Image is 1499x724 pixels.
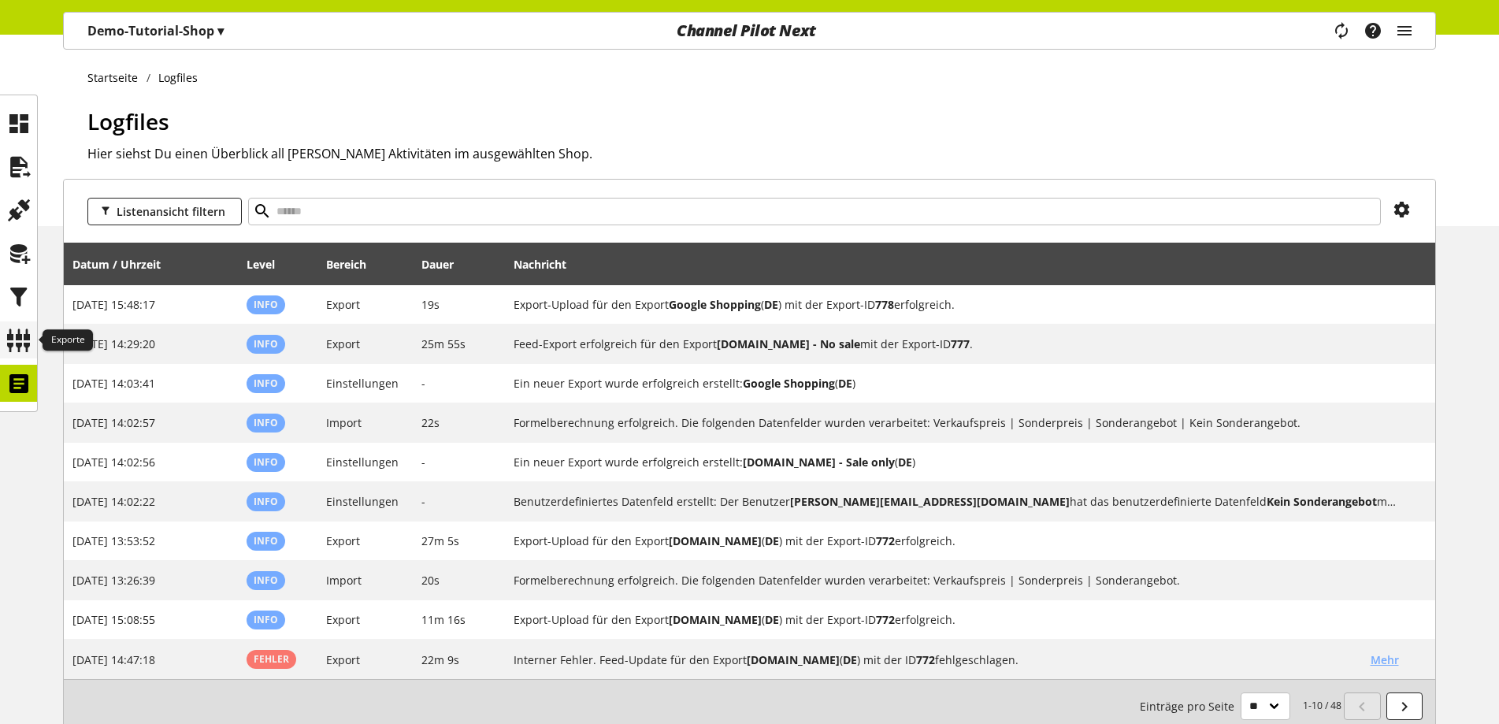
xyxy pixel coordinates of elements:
[326,573,362,588] span: Import
[514,336,1398,352] h2: Feed-Export erfolgreich für den Export guenstiger.de - No sale mit der Export-ID 777.
[1140,692,1341,720] small: 1-10 / 48
[898,455,912,470] b: DE
[254,574,278,587] span: Info
[326,455,399,470] span: Einstellungen
[421,612,466,627] span: 11m 16s
[87,106,169,136] span: Logfiles
[247,256,291,273] div: Level
[326,494,399,509] span: Einstellungen
[72,256,176,273] div: Datum / Uhrzeit
[217,22,224,39] span: ▾
[421,297,440,312] span: 19s
[254,416,278,429] span: Info
[514,248,1427,280] div: Nachricht
[1359,646,1411,674] button: Mehr
[514,493,1398,510] h2: Benutzerdefiniertes Datenfeld erstellt: Der Benutzer stefanie.hofmann@channelpilot.com hat das be...
[717,336,860,351] b: [DOMAIN_NAME] - No sale
[790,494,1070,509] b: [PERSON_NAME][EMAIL_ADDRESS][DOMAIN_NAME]
[743,455,895,470] b: [DOMAIN_NAME] - Sale only
[117,203,225,220] span: Listenansicht filtern
[514,652,1359,668] h2: Interner Fehler. Feed-Update für den Export guenstiger.de (DE) mit der ID 772 fehlgeschlagen.
[838,376,852,391] b: DE
[326,533,360,548] span: Export
[876,612,895,627] b: 772
[421,652,459,667] span: 22m 9s
[254,652,289,666] span: Fehler
[87,21,224,40] p: Demo-Tutorial-Shop
[326,652,360,667] span: Export
[747,652,840,667] b: [DOMAIN_NAME]
[514,611,1398,628] h2: Export-Upload für den Export guenstiger.de (DE) mit der Export-ID 772 erfolgreich.
[254,377,278,390] span: Info
[72,494,155,509] span: [DATE] 14:02:22
[326,336,360,351] span: Export
[765,612,779,627] b: DE
[764,297,778,312] b: DE
[254,337,278,351] span: Info
[514,414,1398,431] h2: Formelberechnung erfolgreich. Die folgenden Datenfelder wurden verarbeitet: Verkaufspreis | Sonde...
[514,572,1398,588] h2: Formelberechnung erfolgreich. Die folgenden Datenfelder wurden verarbeitet: Verkaufspreis | Sonde...
[326,376,399,391] span: Einstellungen
[1371,652,1399,668] span: Mehr
[72,415,155,430] span: [DATE] 14:02:57
[1267,494,1377,509] b: Kein Sonderangebot
[876,533,895,548] b: 772
[63,12,1436,50] nav: main navigation
[843,652,857,667] b: DE
[421,573,440,588] span: 20s
[421,415,440,430] span: 22s
[326,612,360,627] span: Export
[87,69,147,86] a: Startseite
[1140,698,1241,715] span: Einträge pro Seite
[421,336,466,351] span: 25m 55s
[326,297,360,312] span: Export
[72,652,155,667] span: [DATE] 14:47:18
[421,533,459,548] span: 27m 5s
[765,533,779,548] b: DE
[72,336,155,351] span: [DATE] 14:29:20
[951,336,970,351] b: 777
[514,533,1398,549] h2: Export-Upload für den Export guenstiger.de (DE) mit der Export-ID 772 erfolgreich.
[72,376,155,391] span: [DATE] 14:03:41
[916,652,935,667] b: 772
[743,376,835,391] b: Google Shopping
[514,375,1398,392] h2: Ein neuer Export wurde erfolgreich erstellt: Google Shopping (DE)
[514,296,1398,313] h2: Export-Upload für den Export Google Shopping (DE) mit der Export-ID 778 erfolgreich.
[669,533,762,548] b: [DOMAIN_NAME]
[87,144,1436,163] h2: Hier siehst Du einen Überblick all [PERSON_NAME] Aktivitäten im ausgewählten Shop.
[254,613,278,626] span: Info
[72,297,155,312] span: [DATE] 15:48:17
[254,495,278,508] span: Info
[72,533,155,548] span: [DATE] 13:53:52
[421,256,469,273] div: Dauer
[72,573,155,588] span: [DATE] 13:26:39
[254,298,278,311] span: Info
[254,534,278,548] span: Info
[326,415,362,430] span: Import
[669,612,762,627] b: [DOMAIN_NAME]
[72,612,155,627] span: [DATE] 15:08:55
[326,256,382,273] div: Bereich
[875,297,894,312] b: 778
[72,455,155,470] span: [DATE] 14:02:56
[87,198,242,225] button: Listenansicht filtern
[254,455,278,469] span: Info
[43,329,93,351] div: Exporte
[514,454,1398,470] h2: Ein neuer Export wurde erfolgreich erstellt: guenstiger.de - Sale only (DE)
[669,297,761,312] b: Google Shopping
